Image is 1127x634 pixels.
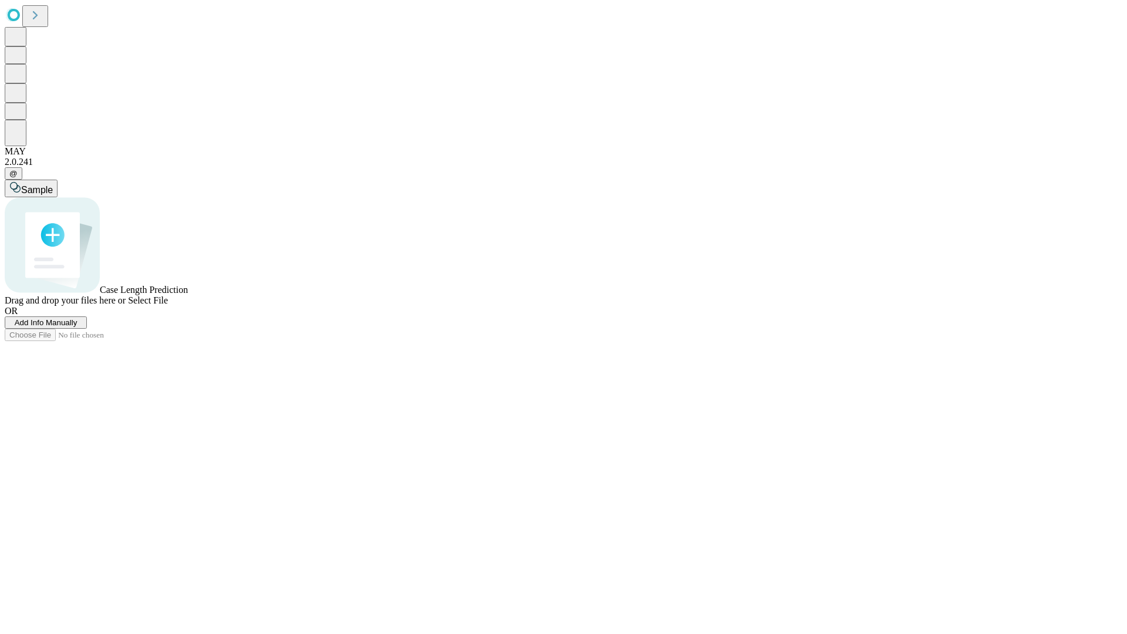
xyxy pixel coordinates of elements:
span: Select File [128,295,168,305]
span: Sample [21,185,53,195]
span: Case Length Prediction [100,285,188,295]
button: Sample [5,180,58,197]
span: Add Info Manually [15,318,77,327]
span: Drag and drop your files here or [5,295,126,305]
span: OR [5,306,18,316]
span: @ [9,169,18,178]
button: Add Info Manually [5,316,87,329]
button: @ [5,167,22,180]
div: 2.0.241 [5,157,1122,167]
div: MAY [5,146,1122,157]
